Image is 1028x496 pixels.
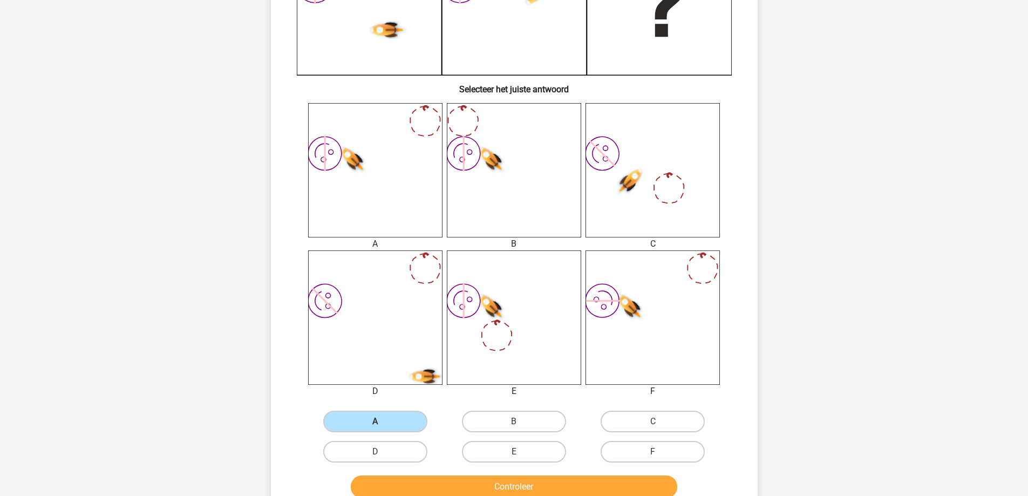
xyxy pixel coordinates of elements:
[601,441,705,463] label: F
[577,237,728,250] div: C
[577,385,728,398] div: F
[323,441,427,463] label: D
[462,441,566,463] label: E
[300,385,451,398] div: D
[439,237,589,250] div: B
[462,411,566,432] label: B
[601,411,705,432] label: C
[288,76,740,94] h6: Selecteer het juiste antwoord
[300,237,451,250] div: A
[323,411,427,432] label: A
[439,385,589,398] div: E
